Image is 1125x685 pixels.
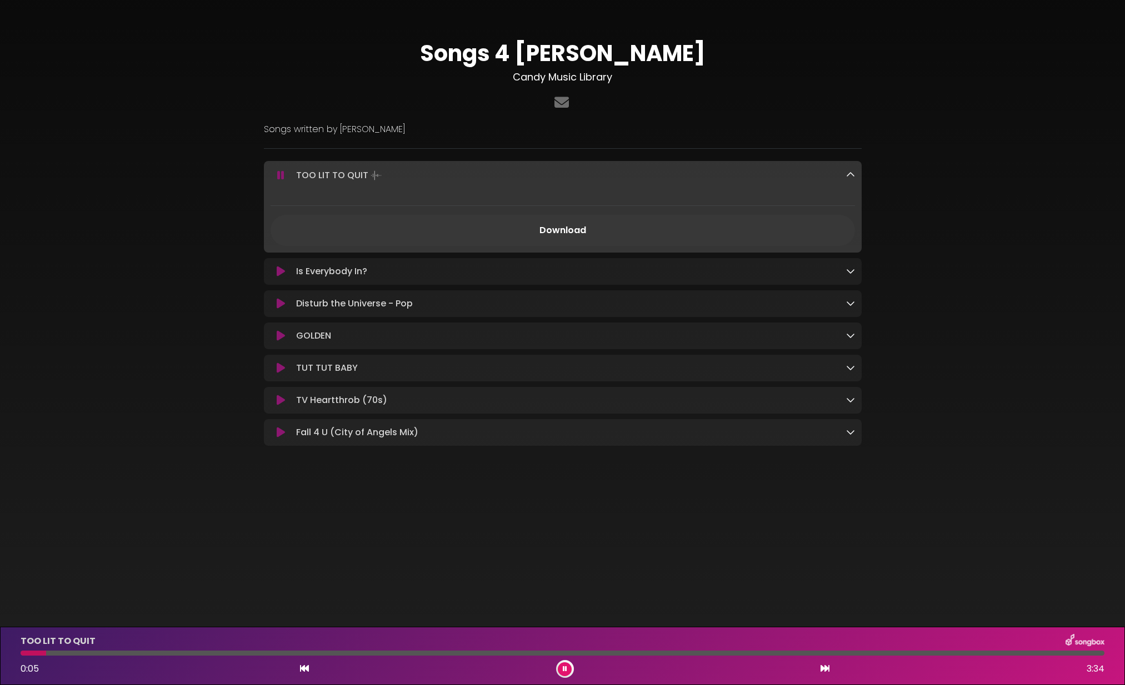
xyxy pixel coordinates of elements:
p: Is Everybody In? [296,265,367,278]
h1: Songs 4 [PERSON_NAME] [264,40,862,67]
p: GOLDEN [296,329,331,342]
h3: Candy Music Library [264,71,862,83]
p: Disturb the Universe - Pop [296,297,413,310]
p: TUT TUT BABY [296,361,358,375]
p: TOO LIT TO QUIT [296,168,384,183]
a: Download [271,215,855,246]
p: Songs written by [PERSON_NAME] [264,123,862,136]
img: waveform4.gif [368,168,384,183]
p: Fall 4 U (City of Angels Mix) [296,426,418,439]
p: TV Heartthrob (70s) [296,394,387,407]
